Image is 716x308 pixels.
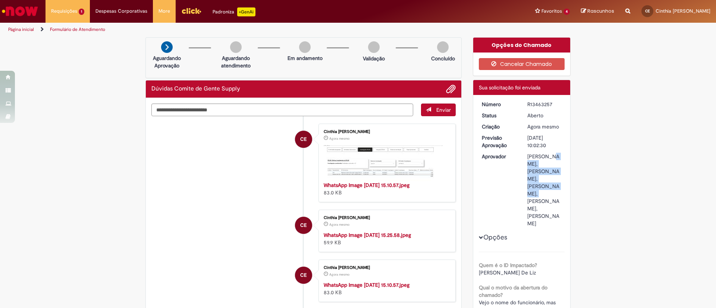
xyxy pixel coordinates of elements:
[476,134,522,149] dt: Previsão Aprovação
[230,41,242,53] img: img-circle-grey.png
[437,41,449,53] img: img-circle-grey.png
[8,26,34,32] a: Página inicial
[324,266,448,270] div: Cinthia [PERSON_NAME]
[213,7,255,16] div: Padroniza
[295,131,312,148] div: Cinthia Jost Evaldt
[421,104,456,116] button: Enviar
[368,41,380,53] img: img-circle-grey.png
[51,7,77,15] span: Requisições
[363,55,385,62] p: Validação
[300,216,307,234] span: CE
[324,231,448,246] div: 59.9 KB
[479,284,547,298] b: Qual o motivo da abertura do chamado?
[324,282,409,288] a: WhatsApp Image [DATE] 15.10.57.jpeg
[151,86,240,92] h2: Dúvidas Comite de Gente Supply Histórico de tíquete
[476,123,522,130] dt: Criação
[479,58,565,70] button: Cancelar Chamado
[329,222,349,227] span: Agora mesmo
[299,41,311,53] img: img-circle-grey.png
[645,9,650,13] span: CE
[527,112,562,119] div: Aberto
[324,130,448,134] div: Cinthia [PERSON_NAME]
[300,266,307,284] span: CE
[527,101,562,108] div: R13463257
[329,136,349,141] span: Agora mesmo
[479,262,537,269] b: Quem é o ID Impactado?
[149,54,185,69] p: Aguardando Aprovação
[479,269,536,276] span: [PERSON_NAME] De Liz
[181,5,201,16] img: click_logo_yellow_360x200.png
[581,8,614,15] a: Rascunhos
[476,153,522,160] dt: Aprovador
[1,4,39,19] img: ServiceNow
[324,281,448,296] div: 83.0 KB
[446,84,456,94] button: Adicionar anexos
[329,272,349,277] span: Agora mesmo
[527,123,559,130] span: Agora mesmo
[436,107,451,113] span: Enviar
[324,232,411,238] a: WhatsApp Image [DATE] 15.25.58.jpeg
[237,7,255,16] p: +GenAi
[431,55,455,62] p: Concluído
[527,123,562,130] div: 29/08/2025 16:02:30
[158,7,170,15] span: More
[329,222,349,227] time: 29/08/2025 16:02:09
[476,112,522,119] dt: Status
[479,84,540,91] span: Sua solicitação foi enviada
[300,130,307,148] span: CE
[151,104,413,116] textarea: Digite sua mensagem aqui...
[6,23,472,36] ul: Trilhas de página
[324,216,448,220] div: Cinthia [PERSON_NAME]
[656,8,710,14] span: Cinthia [PERSON_NAME]
[473,38,571,53] div: Opções do Chamado
[288,54,323,62] p: Em andamento
[161,41,173,53] img: arrow-next.png
[587,7,614,15] span: Rascunhos
[295,267,312,284] div: Cinthia Jost Evaldt
[527,153,562,227] div: [PERSON_NAME], [PERSON_NAME], [PERSON_NAME], [PERSON_NAME], [PERSON_NAME]
[50,26,105,32] a: Formulário de Atendimento
[541,7,562,15] span: Favoritos
[563,9,570,15] span: 4
[329,136,349,141] time: 29/08/2025 16:02:21
[476,101,522,108] dt: Número
[324,181,448,196] div: 83.0 KB
[324,182,409,188] a: WhatsApp Image [DATE] 15.10.57.jpeg
[218,54,254,69] p: Aguardando atendimento
[79,9,84,15] span: 1
[95,7,147,15] span: Despesas Corporativas
[527,134,562,149] div: [DATE] 10:02:30
[295,217,312,234] div: Cinthia Jost Evaldt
